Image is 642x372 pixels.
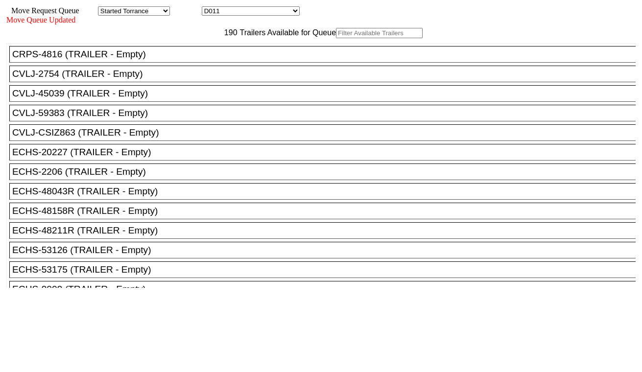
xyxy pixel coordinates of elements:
[12,127,642,138] div: CVLJ-CSIZ863 (TRAILER - Empty)
[12,108,642,118] div: CVLJ-59383 (TRAILER - Empty)
[12,49,642,60] div: CRPS-4816 (TRAILER - Empty)
[12,147,642,158] div: ECHS-20227 (TRAILER - Empty)
[219,28,238,37] span: 190
[6,6,79,15] span: Move Request Queue
[12,225,642,236] div: ECHS-48211R (TRAILER - Empty)
[12,69,642,79] div: CVLJ-2754 (TRAILER - Empty)
[12,264,642,275] div: ECHS-53175 (TRAILER - Empty)
[6,16,75,24] span: Move Queue Updated
[172,6,200,15] span: Location
[336,28,423,38] input: Filter Available Trailers
[12,186,642,197] div: ECHS-48043R (TRAILER - Empty)
[12,166,642,177] div: ECHS-2206 (TRAILER - Empty)
[12,245,642,256] div: ECHS-53126 (TRAILER - Empty)
[238,28,336,37] span: Trailers Available for Queue
[12,284,642,295] div: ECHS-9009 (TRAILER - Empty)
[81,6,96,15] span: Area
[12,206,642,216] div: ECHS-48158R (TRAILER - Empty)
[12,88,642,99] div: CVLJ-45039 (TRAILER - Empty)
